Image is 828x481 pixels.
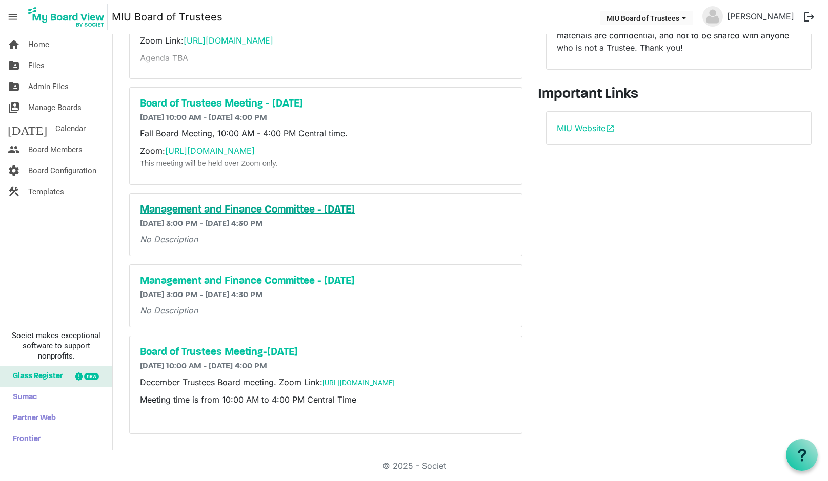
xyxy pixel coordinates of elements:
span: Files [28,55,45,76]
span: home [8,34,20,55]
img: My Board View Logo [25,4,108,30]
a: MIU Websiteopen_in_new [557,123,615,133]
p: Zoom: [140,144,512,169]
div: new [84,373,99,380]
h6: [DATE] 10:00 AM - [DATE] 4:00 PM [140,362,512,371]
span: Templates [28,181,64,202]
h6: [DATE] 3:00 PM - [DATE] 4:30 PM [140,290,512,300]
span: Agenda TBA [140,53,188,63]
span: Glass Register [8,366,63,387]
a: [URL][DOMAIN_NAME] [322,379,395,387]
span: folder_shared [8,55,20,76]
p: Dear Trustees: Please remember that all Board of Trustees materials are confidential, and not to ... [557,17,801,54]
span: Zoom Link: [140,35,273,46]
a: MIU Board of Trustees [112,7,223,27]
a: Management and Finance Committee - [DATE] [140,275,512,287]
span: Manage Boards [28,97,82,118]
a: © 2025 - Societ [382,461,446,471]
span: Frontier [8,429,41,450]
span: Board Members [28,139,83,160]
button: MIU Board of Trustees dropdownbutton [600,11,693,25]
p: Fall Board Meeting, 10:00 AM - 4:00 PM Central time. [140,127,512,139]
span: construction [8,181,20,202]
p: December Trustees Board meeting. Zoom Link: [140,376,512,388]
h3: Important Links [538,86,820,103]
span: switch_account [8,97,20,118]
span: Admin Files [28,76,69,97]
a: [URL][DOMAIN_NAME] [184,35,273,46]
h6: [DATE] 10:00 AM - [DATE] 4:00 PM [140,113,512,123]
span: folder_shared [8,76,20,97]
span: Board Configuration [28,160,96,181]
span: Meeting time is from 10:00 AM to 4:00 PM Central Time [140,394,356,405]
span: [DATE] [8,118,47,139]
a: [URL][DOMAIN_NAME] [165,145,255,156]
a: My Board View Logo [25,4,112,30]
span: settings [8,160,20,181]
span: Societ makes exceptional software to support nonprofits. [5,330,108,361]
a: Board of Trustees Meeting - [DATE] [140,98,512,110]
p: No Description [140,233,512,245]
span: Sumac [8,387,37,408]
p: No Description [140,304,512,317]
button: logout [798,6,820,28]
h6: [DATE] 3:00 PM - [DATE] 4:30 PM [140,219,512,229]
span: This meeting will be held over Zoom only. [140,159,278,168]
a: Management and Finance Committee - [DATE] [140,204,512,216]
a: [PERSON_NAME] [723,6,798,27]
span: Partner Web [8,408,56,429]
span: menu [3,7,23,27]
span: open_in_new [605,124,615,133]
span: people [8,139,20,160]
a: Board of Trustees Meeting-[DATE] [140,346,512,359]
img: no-profile-picture.svg [702,6,723,27]
span: Home [28,34,49,55]
span: Calendar [55,118,86,139]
